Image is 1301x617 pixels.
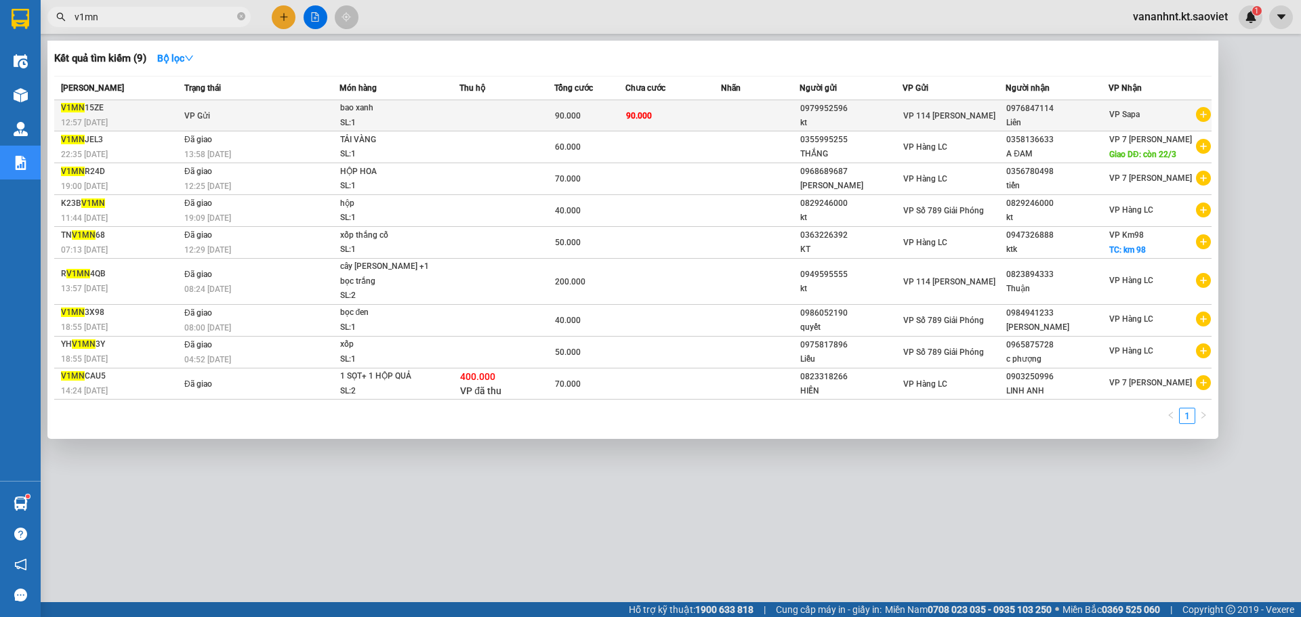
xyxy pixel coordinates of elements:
div: kt [800,211,902,225]
span: TC: km 98 [1109,245,1146,255]
li: Previous Page [1163,408,1179,424]
strong: Bộ lọc [157,53,194,64]
span: VP 7 [PERSON_NAME] [1109,378,1192,387]
span: plus-circle [1196,203,1211,217]
span: VP Hàng LC [1109,314,1153,324]
span: VP 114 [PERSON_NAME] [903,111,995,121]
span: VP Gửi [903,83,928,93]
span: VP đã thu [460,385,501,396]
div: Liên [1006,116,1108,130]
span: Đã giao [184,135,212,144]
div: SL: 1 [340,242,442,257]
span: Thu hộ [459,83,485,93]
img: solution-icon [14,156,28,170]
div: R 4QB [61,267,180,281]
span: Món hàng [339,83,377,93]
span: Đã giao [184,167,212,176]
span: 40.000 [555,316,581,325]
span: VP Hàng LC [903,174,947,184]
div: HỘP HOA [340,165,442,179]
span: right [1199,411,1207,419]
div: 0358136633 [1006,133,1108,147]
div: 0829246000 [800,196,902,211]
span: VP Hàng LC [1109,276,1153,285]
span: V1MN [61,167,85,176]
div: hộp [340,196,442,211]
div: SL: 2 [340,289,442,303]
div: 1 SỌT+ 1 HỘP QUẢ [340,369,442,384]
span: Đã giao [184,379,212,389]
span: close-circle [237,12,245,20]
span: 08:00 [DATE] [184,323,231,333]
div: 0947326888 [1006,228,1108,242]
div: ktk [1006,242,1108,257]
div: bao xanh [340,101,442,116]
span: V1MN [61,135,85,144]
span: V1MN [61,371,85,381]
span: 19:09 [DATE] [184,213,231,223]
div: SL: 1 [340,179,442,194]
span: notification [14,558,27,571]
span: 14:24 [DATE] [61,386,108,396]
span: [PERSON_NAME] [61,83,124,93]
span: VP 7 [PERSON_NAME] [1109,135,1192,144]
span: VP Số 789 Giải Phóng [903,316,984,325]
span: 12:25 [DATE] [184,182,231,191]
span: V1MN [72,339,96,349]
div: [PERSON_NAME] [1006,320,1108,335]
span: search [56,12,66,22]
img: warehouse-icon [14,122,28,136]
span: plus-circle [1196,107,1211,122]
span: Tổng cước [554,83,593,93]
span: VP Gửi [184,111,210,121]
span: VP 7 [PERSON_NAME] [1109,173,1192,183]
div: quyết [800,320,902,335]
div: SL: 1 [340,147,442,162]
div: 0975817896 [800,338,902,352]
div: SL: 1 [340,211,442,226]
span: plus-circle [1196,234,1211,249]
span: Trạng thái [184,83,221,93]
span: Nhãn [721,83,741,93]
div: 3X98 [61,305,180,320]
span: Đã giao [184,230,212,240]
span: Đã giao [184,340,212,349]
span: 07:13 [DATE] [61,245,108,255]
span: question-circle [14,528,27,540]
li: Next Page [1195,408,1212,424]
div: 0355995255 [800,133,902,147]
div: 0986052190 [800,306,902,320]
span: 90.000 [555,111,581,121]
span: 12:29 [DATE] [184,245,231,255]
span: VP Nhận [1109,83,1142,93]
button: left [1163,408,1179,424]
span: close-circle [237,11,245,24]
span: V1MN [61,307,85,317]
div: c phượng [1006,352,1108,366]
div: 0965875728 [1006,338,1108,352]
span: Giao DĐ: còn 22/3 [1109,150,1176,159]
span: 13:58 [DATE] [184,150,231,159]
div: 0823318266 [800,370,902,384]
div: tiến [1006,179,1108,193]
a: 1 [1180,408,1195,423]
span: VP Hàng LC [903,142,947,152]
span: Chưa cước [625,83,665,93]
span: 04:52 [DATE] [184,355,231,364]
span: left [1167,411,1175,419]
span: 70.000 [555,174,581,184]
div: 0829246000 [1006,196,1108,211]
h3: Kết quả tìm kiếm ( 9 ) [54,51,146,66]
div: R24D [61,165,180,179]
button: Bộ lọcdown [146,47,205,69]
span: plus-circle [1196,312,1211,326]
span: 13:57 [DATE] [61,284,108,293]
span: VP 114 [PERSON_NAME] [903,277,995,286]
div: xốp [340,337,442,352]
div: K23B [61,196,180,211]
span: 400.000 [460,371,495,382]
div: kt [800,282,902,296]
div: LINH ANH [1006,384,1108,398]
span: 19:00 [DATE] [61,182,108,191]
span: 12:57 [DATE] [61,118,108,127]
